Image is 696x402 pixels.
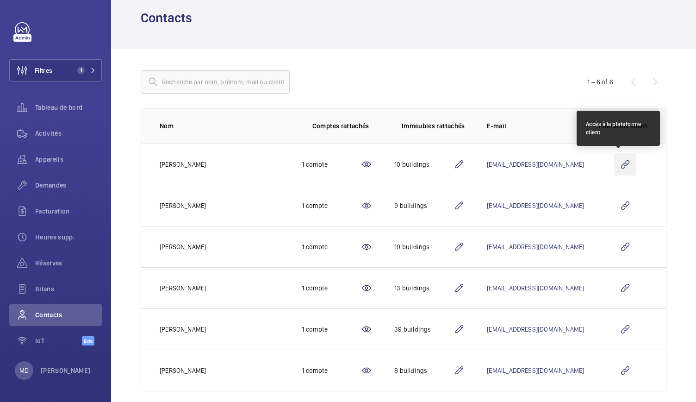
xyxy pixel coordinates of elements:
div: 9 buildings [394,201,454,210]
span: Appareils [35,155,102,164]
a: [EMAIL_ADDRESS][DOMAIN_NAME] [487,243,584,251]
button: Filtres1 [9,59,102,82]
span: Filtres [35,66,52,75]
div: 1 compte [302,366,361,375]
div: 8 buildings [394,366,454,375]
div: 1 compte [302,283,361,293]
span: Réserves [35,258,102,268]
span: Demandes [35,181,102,190]
div: 1 compte [302,242,361,251]
p: [PERSON_NAME] [160,201,206,210]
span: Heures supp. [35,232,102,242]
p: Nom [160,121,287,131]
a: [EMAIL_ADDRESS][DOMAIN_NAME] [487,161,584,168]
p: Immeubles rattachés [402,121,465,131]
span: Facturation [35,207,102,216]
div: 1 compte [302,325,361,334]
p: [PERSON_NAME] [41,366,91,375]
div: Accès à la plateforme client [586,120,651,137]
p: MD [19,366,29,375]
div: 39 buildings [394,325,454,334]
a: [EMAIL_ADDRESS][DOMAIN_NAME] [487,202,584,209]
a: [EMAIL_ADDRESS][DOMAIN_NAME] [487,326,584,333]
span: Bilans [35,284,102,294]
span: Contacts [35,310,102,320]
span: Tableau de bord [35,103,102,112]
span: IoT [35,336,82,345]
span: Activités [35,129,102,138]
p: E-mail [487,121,584,131]
div: 1 compte [302,160,361,169]
p: [PERSON_NAME] [160,283,206,293]
div: 1 compte [302,201,361,210]
a: [EMAIL_ADDRESS][DOMAIN_NAME] [487,367,584,374]
p: [PERSON_NAME] [160,366,206,375]
h1: Contacts [141,9,198,26]
a: [EMAIL_ADDRESS][DOMAIN_NAME] [487,284,584,292]
p: [PERSON_NAME] [160,160,206,169]
p: Comptes rattachés [312,121,369,131]
span: 1 [77,67,85,74]
input: Recherche par nom, prénom, mail ou client [141,70,290,94]
div: 10 buildings [394,242,454,251]
span: Beta [82,336,94,345]
p: [PERSON_NAME] [160,325,206,334]
div: 1 – 6 of 6 [587,77,613,87]
div: 13 buildings [394,283,454,293]
div: 10 buildings [394,160,454,169]
p: [PERSON_NAME] [160,242,206,251]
